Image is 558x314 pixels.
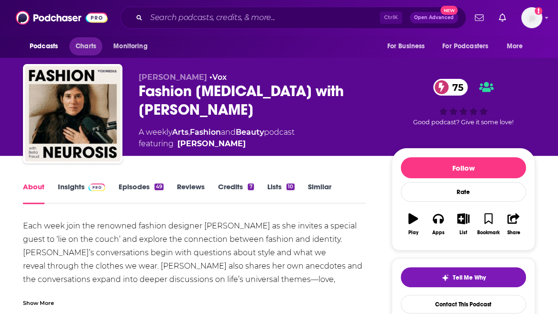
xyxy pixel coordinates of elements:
span: Monitoring [113,40,147,53]
div: Rate [401,182,526,202]
button: List [451,207,476,241]
a: Show notifications dropdown [471,10,487,26]
input: Search podcasts, credits, & more... [146,10,380,25]
div: Bookmark [477,230,500,236]
button: Open AdvancedNew [410,12,458,23]
div: List [460,230,467,236]
a: Show notifications dropdown [495,10,510,26]
a: Episodes49 [119,182,164,204]
button: open menu [500,37,535,55]
div: Search podcasts, credits, & more... [120,7,466,29]
div: 75Good podcast? Give it some love! [392,73,535,132]
span: Open Advanced [414,15,454,20]
span: Ctrl K [380,11,402,24]
a: Vox [212,73,227,82]
span: and [221,128,236,137]
button: Share [501,207,526,241]
svg: Add a profile image [535,7,542,15]
a: InsightsPodchaser Pro [58,182,105,204]
a: Beauty [236,128,264,137]
button: Apps [426,207,450,241]
span: 75 [443,79,468,96]
span: Logged in as Naomiumusic [521,7,542,28]
span: Charts [76,40,96,53]
span: [PERSON_NAME] [139,73,207,82]
div: 49 [154,184,164,190]
span: Tell Me Why [453,274,486,282]
button: Play [401,207,426,241]
a: Lists10 [267,182,295,204]
button: open menu [107,37,160,55]
span: More [507,40,523,53]
button: open menu [436,37,502,55]
button: Bookmark [476,207,501,241]
button: Show profile menu [521,7,542,28]
button: Follow [401,157,526,178]
span: For Podcasters [442,40,488,53]
a: 75 [433,79,468,96]
span: • [209,73,227,82]
button: open menu [380,37,437,55]
img: Podchaser Pro [88,184,105,191]
div: 7 [248,184,253,190]
img: Podchaser - Follow, Share and Rate Podcasts [16,9,108,27]
button: open menu [23,37,70,55]
a: Credits7 [218,182,253,204]
span: , [188,128,190,137]
a: Reviews [177,182,205,204]
a: About [23,182,44,204]
a: Arts [172,128,188,137]
button: tell me why sparkleTell Me Why [401,267,526,287]
div: Play [408,230,418,236]
img: tell me why sparkle [441,274,449,282]
a: Charts [69,37,102,55]
span: Good podcast? Give it some love! [413,119,514,126]
div: A weekly podcast [139,127,295,150]
div: Apps [432,230,445,236]
span: For Business [387,40,425,53]
img: User Profile [521,7,542,28]
a: Similar [308,182,331,204]
a: Contact This Podcast [401,295,526,314]
div: Share [507,230,520,236]
span: New [440,6,458,15]
img: Fashion Neurosis with Bella Freud [25,66,120,162]
span: Podcasts [30,40,58,53]
a: Bella Freud [177,138,246,150]
span: featuring [139,138,295,150]
a: Fashion [190,128,221,137]
div: 10 [286,184,295,190]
